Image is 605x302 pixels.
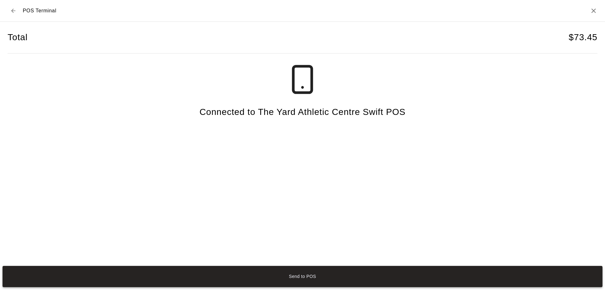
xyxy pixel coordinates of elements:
h4: $ 73.45 [569,32,597,43]
button: Send to POS [3,266,602,287]
div: POS Terminal [8,5,56,16]
h4: Connected to The Yard Athletic Centre Swift POS [199,107,405,118]
button: Close [590,7,597,15]
button: Back to checkout [8,5,19,16]
h4: Total [8,32,28,43]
